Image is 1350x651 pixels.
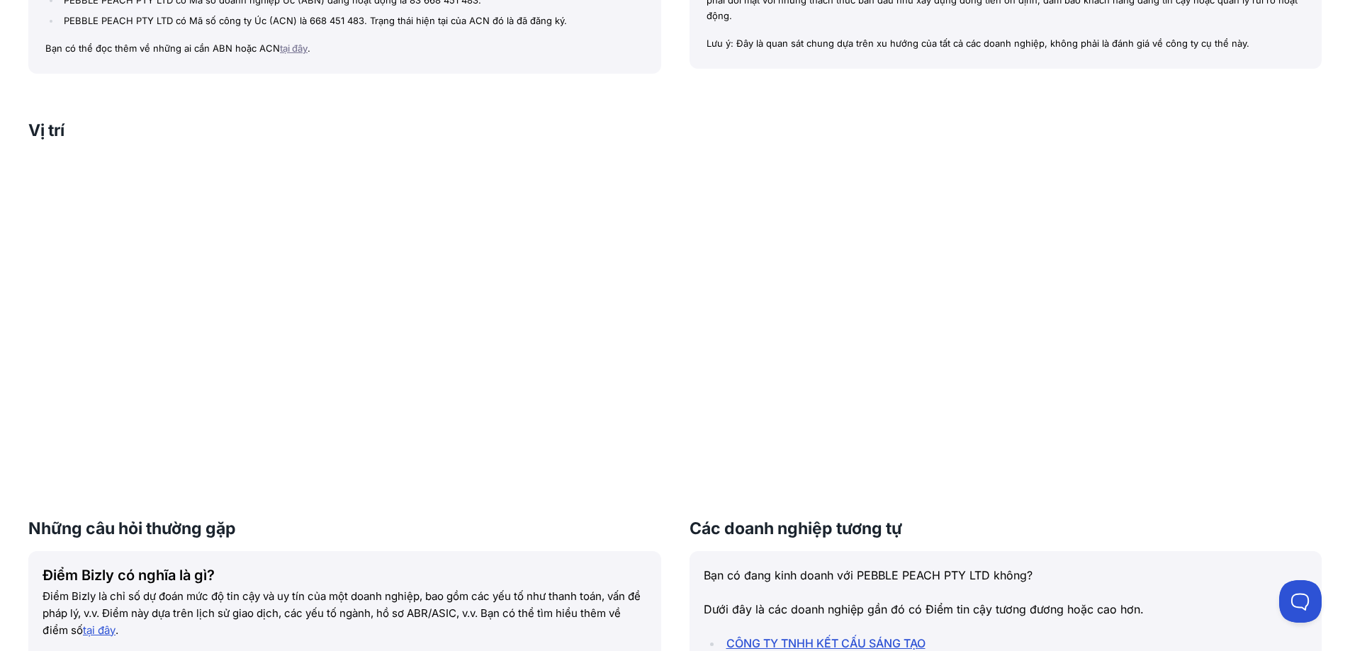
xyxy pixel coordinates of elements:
font: Dưới đây là các doanh nghiệp gần đó có Điểm tin cậy tương đương hoặc cao hơn. [704,602,1144,616]
font: Bạn có đang kinh doanh với PEBBLE PEACH PTY LTD không? [704,568,1033,582]
font: Những câu hỏi thường gặp [28,519,236,538]
font: . [308,43,310,54]
a: tại đây [83,623,116,637]
font: Điểm Bizly có nghĩa là gì? [43,567,215,584]
font: Vị trí [28,120,64,140]
font: Lưu ý: Đây là quan sát chung dựa trên xu hướng của tất cả các doanh nghiệp, không phải là đánh gi... [707,38,1249,49]
font: PEBBLE PEACH PTY LTD có Mã số công ty Úc (ACN) là 668 451 483. Trạng thái hiện tại của ACN đó là ... [64,15,567,26]
font: . [116,623,118,637]
a: tại đây [280,43,308,54]
iframe: Toggle Customer Support [1279,580,1322,623]
font: Các doanh nghiệp tương tự [690,519,902,538]
font: Bạn có thể đọc thêm về những ai cần ABN hoặc ACN [45,43,280,54]
font: Điểm Bizly là chỉ số dự đoán mức độ tin cậy và uy tín của một doanh nghiệp, bao gồm các yếu tố nh... [43,589,641,637]
a: CÔNG TY TNHH KẾT CẤU SÁNG TẠO [726,636,926,650]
